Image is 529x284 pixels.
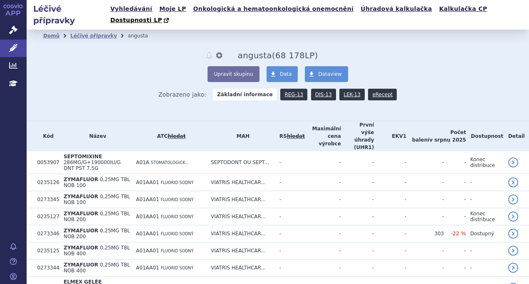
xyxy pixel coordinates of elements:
a: Dostupnosti LP [108,15,173,26]
td: VIATRIS HEALTHCAR... [207,225,275,242]
td: Konec distribuce [466,208,504,225]
td: - [466,242,504,259]
a: detail [508,212,518,222]
a: eRecept [368,89,397,100]
th: Detail [504,121,529,151]
td: SEPTODONT OU SEPT... [207,151,275,174]
td: - [275,174,305,191]
td: - [466,259,504,277]
td: Dostupný [466,225,504,242]
span: FLUORID SODNÝ [161,249,193,253]
span: Dataview [318,71,341,77]
td: - [275,225,305,242]
a: LEK-13 [339,89,364,100]
span: A01AA01 [136,248,159,254]
td: 0235126 [33,174,59,191]
td: 303 [406,225,444,242]
span: A01AA01 [136,214,159,219]
td: - [275,208,305,225]
td: - [466,191,504,208]
td: VIATRIS HEALTHCAR... [207,191,275,208]
td: - [341,151,374,174]
span: FLUORID SODNÝ [161,266,193,270]
span: -22 % [451,230,466,237]
li: angusta [128,30,159,42]
a: vyhledávání obsahuje příliš mnoho referenčních skupin [287,133,305,139]
span: ZYMAFLUOR [64,211,98,217]
a: vyhledávání obsahuje příliš mnoho ATC skupin [168,133,185,139]
td: - [275,242,305,259]
th: Počet balení [406,121,466,151]
span: FLUORID SODNÝ [161,197,193,202]
button: notifikace [205,50,213,60]
td: - [406,259,444,277]
strong: Základní informace [213,89,277,100]
td: - [444,191,466,208]
td: VIATRIS HEALTHCAR... [207,242,275,259]
td: - [444,174,466,191]
a: Kalkulačka CP [437,3,490,15]
td: - [275,151,305,174]
td: - [406,191,444,208]
span: 286MG/G+190000IU/G DNT PST 7,5G [64,159,121,171]
td: - [374,174,406,191]
del: hledat [287,133,305,139]
td: 0273346 [33,225,59,242]
th: Kód [33,121,59,151]
span: Dostupnosti LP [110,17,162,23]
td: - [275,191,305,208]
td: - [341,191,374,208]
span: A01AA01 [136,231,159,237]
span: Data [280,71,292,77]
a: REG-13 [280,89,307,100]
td: - [466,174,504,191]
td: - [406,242,444,259]
td: VIATRIS HEALTHCAR... [207,208,275,225]
td: - [305,225,341,242]
a: Moje LP [157,3,188,15]
td: - [305,151,341,174]
td: - [305,259,341,277]
td: Konec distribuce [466,151,504,174]
td: - [275,259,305,277]
span: 0,25MG TBL NOB 200 [64,228,130,239]
a: detail [508,263,518,273]
span: FLUORID SODNÝ [161,232,193,236]
span: A01A [136,159,149,165]
span: ZYMAFLUOR [64,177,98,182]
a: detail [508,246,518,256]
span: ZYMAFLUOR [64,194,98,199]
span: A01AA01 [136,265,159,271]
span: 0,25MG TBL NOB 400 [64,245,130,257]
span: ZYMAFLUOR [64,245,98,251]
td: - [444,208,466,225]
span: ZYMAFLUOR [64,228,98,234]
span: STOMATOLOGICK... [151,160,189,165]
td: - [444,259,466,277]
td: 0235127 [33,208,59,225]
td: - [406,208,444,225]
a: detail [508,157,518,167]
span: 68 178 [275,50,305,60]
td: - [374,259,406,277]
span: FLUORID SODNÝ [161,180,193,185]
a: Domů [43,33,59,39]
button: nastavení [215,50,223,60]
th: Název [59,121,132,151]
td: 0273344 [33,259,59,277]
span: SEPTOMIXINE [64,154,102,159]
a: detail [508,177,518,187]
td: - [341,225,374,242]
th: RS [275,121,305,151]
a: Dataview [305,66,348,82]
a: Léčivé přípravky [70,33,117,39]
td: - [374,225,406,242]
td: - [305,174,341,191]
td: - [374,151,406,174]
td: - [374,242,406,259]
th: První výše úhrady (UHR1) [341,121,374,151]
td: 0273345 [33,191,59,208]
td: - [341,242,374,259]
del: hledat [168,133,185,139]
td: - [406,151,444,174]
